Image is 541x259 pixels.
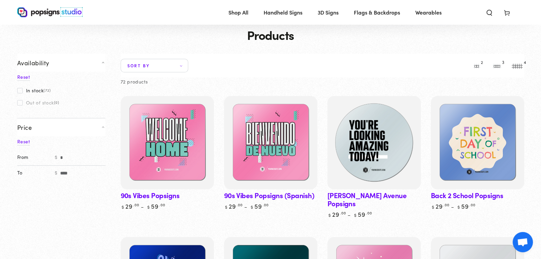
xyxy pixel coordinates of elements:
span: Availability [17,59,49,67]
a: Shop All [223,3,253,21]
img: Ambrose Avenue Popsigns [326,95,422,191]
span: $ [52,150,60,165]
a: 90s Vibes Popsigns90s Vibes Popsigns [121,96,214,189]
a: 90s Vibes Popsigns (Spanish)90s Vibes Popsigns (Spanish) [224,96,317,189]
span: Price [17,123,32,131]
a: Wearables [410,3,447,21]
a: Flags & Backdrops [349,3,405,21]
summary: Search our site [481,5,498,20]
button: 2 [470,59,484,72]
label: In stock [17,88,51,93]
a: Handheld Signs [259,3,308,21]
span: 3D Signs [318,7,339,17]
img: Popsigns Studio [17,7,83,17]
h1: Products [17,28,524,42]
a: Reset [17,138,30,145]
label: From [17,150,52,165]
span: $ [52,165,60,181]
a: Back 2 School PopsignsBack 2 School Popsigns [431,96,524,189]
label: Out of stock [17,100,59,105]
summary: Price [17,118,105,136]
a: Reset [17,73,30,81]
span: Flags & Backdrops [354,7,400,17]
span: (72) [44,88,51,92]
a: Open chat [513,232,533,252]
a: Ambrose Avenue PopsignsAmbrose Avenue Popsigns [327,96,421,189]
span: Wearables [415,7,442,17]
summary: Sort by [121,59,188,72]
a: 3D Signs [313,3,344,21]
span: (0) [54,100,59,104]
button: 3 [490,59,504,72]
label: To [17,165,52,181]
span: Shop All [228,7,248,17]
p: 72 products [121,77,148,86]
span: Handheld Signs [264,7,302,17]
summary: Availability [17,54,105,72]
